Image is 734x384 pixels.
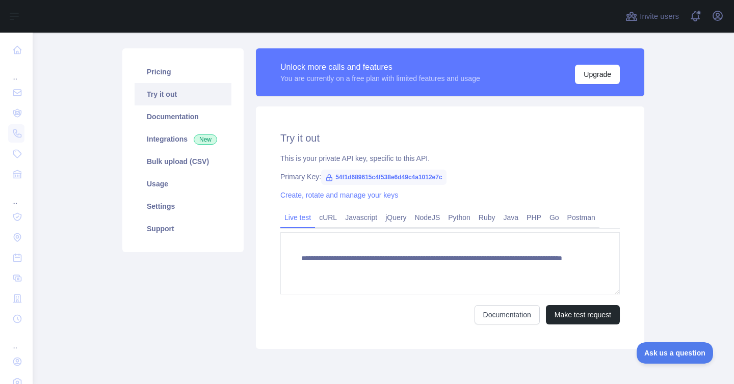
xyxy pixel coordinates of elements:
span: Invite users [640,11,679,22]
div: Primary Key: [280,172,620,182]
button: Make test request [546,305,620,324]
a: cURL [315,209,341,226]
div: This is your private API key, specific to this API. [280,153,620,163]
a: Settings [135,195,231,217]
a: NodeJS [410,209,444,226]
a: Pricing [135,61,231,83]
a: Bulk upload (CSV) [135,150,231,173]
div: You are currently on a free plan with limited features and usage [280,73,480,84]
a: Usage [135,173,231,195]
a: Documentation [135,105,231,128]
a: Documentation [475,305,540,324]
a: Create, rotate and manage your keys [280,191,398,199]
h2: Try it out [280,131,620,145]
div: ... [8,185,24,206]
div: ... [8,330,24,350]
a: Javascript [341,209,381,226]
a: PHP [522,209,545,226]
a: Go [545,209,563,226]
button: Upgrade [575,65,620,84]
a: Live test [280,209,315,226]
div: ... [8,61,24,81]
a: Python [444,209,475,226]
a: Postman [563,209,599,226]
a: Ruby [475,209,500,226]
iframe: Toggle Customer Support [637,342,714,364]
a: Java [500,209,523,226]
a: Try it out [135,83,231,105]
button: Invite users [623,8,681,24]
a: Support [135,217,231,240]
a: Integrations New [135,128,231,150]
span: New [194,134,217,145]
span: 54f1d689615c4f538e6d49c4a1012e7c [321,170,447,185]
a: jQuery [381,209,410,226]
div: Unlock more calls and features [280,61,480,73]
